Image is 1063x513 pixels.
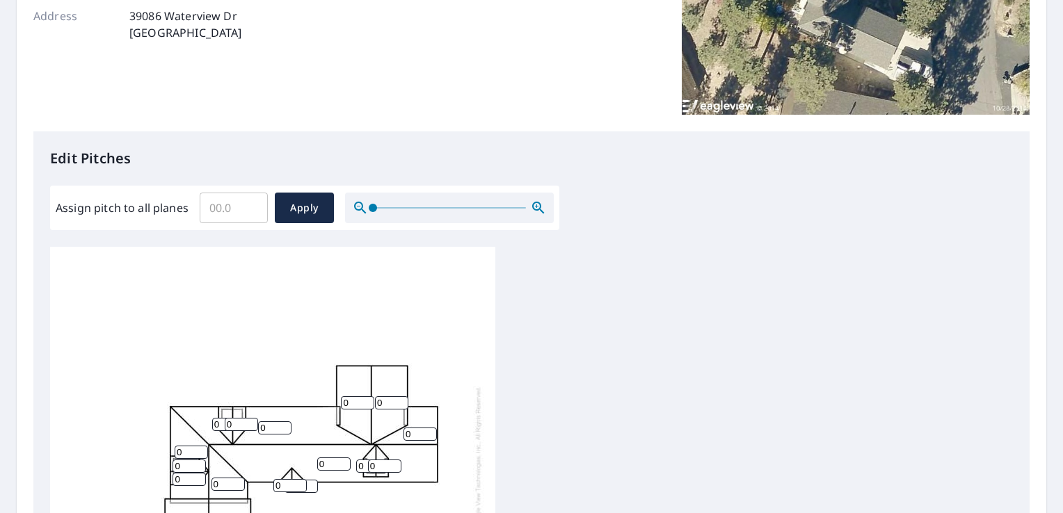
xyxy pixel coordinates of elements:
label: Assign pitch to all planes [56,199,189,216]
p: Edit Pitches [50,148,1013,169]
p: 39086 Waterview Dr [GEOGRAPHIC_DATA] [129,8,242,41]
span: Apply [286,199,323,217]
p: Address [33,8,117,41]
button: Apply [275,193,334,223]
input: 00.0 [200,188,268,227]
